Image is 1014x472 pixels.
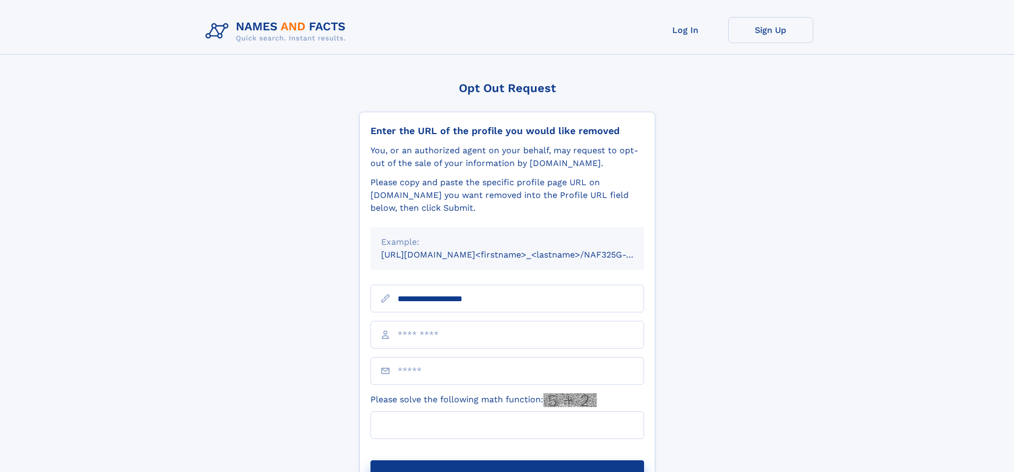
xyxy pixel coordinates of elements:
small: [URL][DOMAIN_NAME]<firstname>_<lastname>/NAF325G-xxxxxxxx [381,250,664,260]
a: Sign Up [728,17,813,43]
a: Log In [643,17,728,43]
img: Logo Names and Facts [201,17,355,46]
div: Please copy and paste the specific profile page URL on [DOMAIN_NAME] you want removed into the Pr... [370,176,644,214]
div: Enter the URL of the profile you would like removed [370,125,644,137]
div: Opt Out Request [359,81,655,95]
div: You, or an authorized agent on your behalf, may request to opt-out of the sale of your informatio... [370,144,644,170]
div: Example: [381,236,633,249]
label: Please solve the following math function: [370,393,597,407]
